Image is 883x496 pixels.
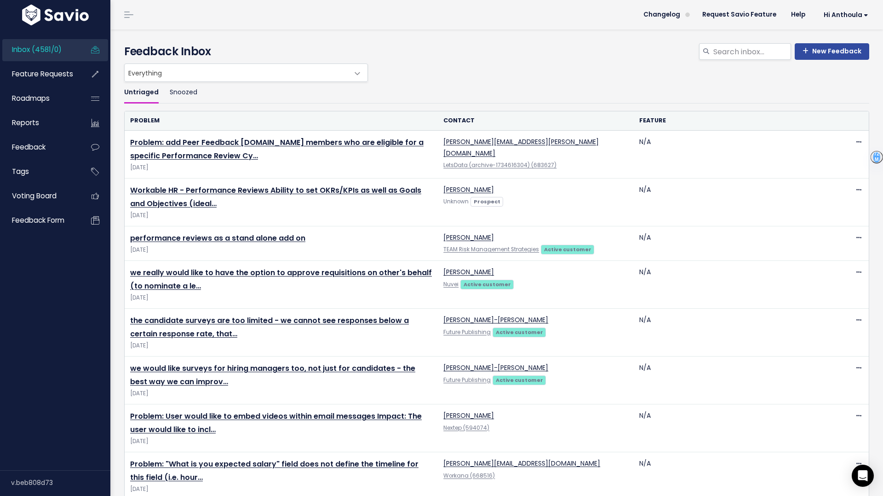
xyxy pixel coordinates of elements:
span: Feedback form [12,215,64,225]
a: we would like surveys for hiring managers too, not just for candidates - the best way we can improv… [130,363,415,387]
th: Contact [438,111,634,130]
span: Unknown [443,198,469,205]
a: Tags [2,161,76,182]
td: N/A [634,261,830,309]
span: Tags [12,167,29,176]
ul: Filter feature requests [124,82,869,104]
a: Roadmaps [2,88,76,109]
a: Active customer [541,244,594,254]
a: Future Publishing [443,329,491,336]
a: [PERSON_NAME] [443,233,494,242]
a: Nuvei [443,281,459,288]
a: [PERSON_NAME]-[PERSON_NAME] [443,363,548,372]
div: Open Intercom Messenger [852,465,874,487]
span: Inbox (4581/0) [12,45,62,54]
a: [PERSON_NAME][EMAIL_ADDRESS][PERSON_NAME][DOMAIN_NAME] [443,137,599,158]
strong: Active customer [496,329,543,336]
a: Untriaged [124,82,159,104]
td: N/A [634,131,830,179]
a: [PERSON_NAME]-[PERSON_NAME] [443,315,548,324]
span: [DATE] [130,341,432,351]
a: Request Savio Feature [695,8,784,22]
div: v.beb808d73 [11,471,110,495]
span: [DATE] [130,245,432,255]
a: Problem: add Peer Feedback [DOMAIN_NAME] members who are eligible for a specific Performance Revi... [130,137,424,161]
a: we really would like to have the option to approve requisitions on other's behalf (to nominate a le… [130,267,432,291]
span: [DATE] [130,389,432,398]
th: Feature [634,111,830,130]
a: Hi Anthoula [813,8,876,22]
h4: Feedback Inbox [124,43,869,60]
a: Feedback form [2,210,76,231]
span: Reports [12,118,39,127]
a: Nextep (594074) [443,424,489,432]
a: TEAM Risk Management Strategies [443,246,539,253]
a: Feature Requests [2,63,76,85]
a: [PERSON_NAME][EMAIL_ADDRESS][DOMAIN_NAME] [443,459,600,468]
span: Changelog [643,12,680,18]
a: Prospect [470,196,503,206]
a: [PERSON_NAME] [443,267,494,277]
a: Workana (668516) [443,472,495,479]
strong: Active customer [496,376,543,384]
img: logo-white.9d6f32f41409.svg [20,5,91,25]
a: Workable HR - Performance Reviews Ability to set OKRs/KPIs as well as Goals and Objectives (ideal… [130,185,421,209]
th: Problem [125,111,438,130]
a: LetsData (archive-1734616304) (683627) [443,161,556,169]
a: Problem: "What is you expected salary" field does not define the timeline for this field (i.e. hour… [130,459,419,483]
span: [DATE] [130,163,432,173]
a: Voting Board [2,185,76,207]
span: Feedback [12,142,46,152]
span: [DATE] [130,293,432,303]
strong: Active customer [544,246,591,253]
td: N/A [634,309,830,357]
a: performance reviews as a stand alone add on [130,233,305,243]
span: Hi Anthoula [824,12,868,18]
a: Active customer [493,327,546,336]
span: Voting Board [12,191,57,201]
span: [DATE] [130,484,432,494]
span: Roadmaps [12,93,50,103]
a: Inbox (4581/0) [2,39,76,60]
span: Feature Requests [12,69,73,79]
a: Reports [2,112,76,133]
span: Everything [125,64,349,81]
a: the candidate surveys are too limited - we cannot see responses below a certain response rate, that… [130,315,409,339]
a: Active customer [460,279,514,288]
a: [PERSON_NAME] [443,185,494,194]
input: Search inbox... [712,43,791,60]
span: [DATE] [130,211,432,220]
td: N/A [634,179,830,226]
a: Feedback [2,137,76,158]
a: [PERSON_NAME] [443,411,494,420]
td: N/A [634,357,830,404]
a: Problem: User would like to embed videos within email messages Impact: The user would like to incl… [130,411,422,435]
span: Everything [124,63,368,82]
a: Active customer [493,375,546,384]
a: Snoozed [170,82,197,104]
td: N/A [634,226,830,261]
a: Help [784,8,813,22]
a: Future Publishing [443,376,491,384]
strong: Prospect [474,198,500,205]
strong: Active customer [464,281,511,288]
span: [DATE] [130,437,432,446]
td: N/A [634,404,830,452]
a: New Feedback [795,43,869,60]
